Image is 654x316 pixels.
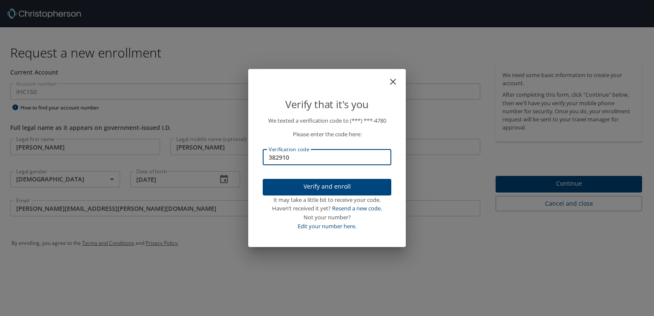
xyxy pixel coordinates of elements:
[263,116,391,125] p: We texted a verification code to (***) ***- 4780
[263,195,391,204] div: It may take a little bit to receive your code.
[263,179,391,195] button: Verify and enroll
[263,96,391,112] p: Verify that it's you
[270,181,384,192] span: Verify and enroll
[332,204,382,212] a: Resend a new code.
[298,222,356,230] a: Edit your number here.
[263,204,391,213] div: Haven’t received it yet?
[263,130,391,139] p: Please enter the code here:
[263,213,391,222] div: Not your number?
[392,72,402,83] button: close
